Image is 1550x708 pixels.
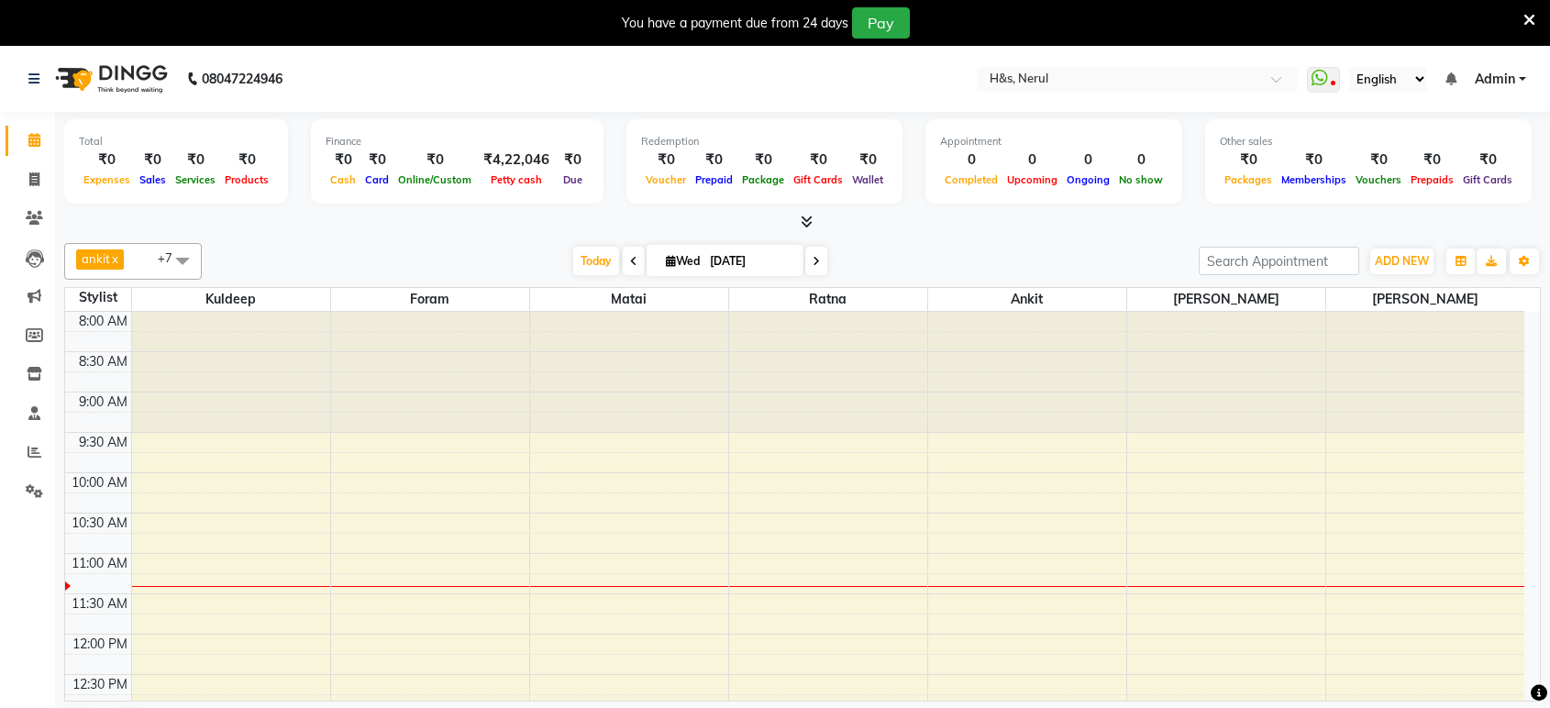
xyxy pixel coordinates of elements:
span: matai [530,288,728,311]
span: Wallet [847,173,888,186]
span: Cash [326,173,360,186]
span: ankit [82,251,110,266]
span: Prepaids [1406,173,1458,186]
div: ₹4,22,046 [476,149,557,171]
span: Expenses [79,173,135,186]
span: Ongoing [1062,173,1114,186]
div: ₹0 [789,149,847,171]
div: ₹0 [1220,149,1277,171]
input: Search Appointment [1199,247,1359,275]
span: Kuldeep [132,288,330,311]
div: Stylist [65,288,131,307]
div: 11:30 AM [68,594,131,614]
span: Memberships [1277,173,1351,186]
div: ₹0 [737,149,789,171]
button: ADD NEW [1370,249,1434,274]
div: Redemption [641,134,888,149]
div: 10:00 AM [68,473,131,492]
span: Petty cash [486,173,547,186]
div: ₹0 [220,149,273,171]
div: Finance [326,134,589,149]
button: Pay [852,7,910,39]
div: ₹0 [1277,149,1351,171]
span: Gift Cards [1458,173,1517,186]
div: ₹0 [393,149,476,171]
div: ₹0 [641,149,691,171]
span: Upcoming [1002,173,1062,186]
span: +7 [158,250,186,265]
div: ₹0 [557,149,589,171]
span: [PERSON_NAME] [1326,288,1525,311]
b: 08047224946 [202,53,282,105]
div: Other sales [1220,134,1517,149]
div: Appointment [940,134,1168,149]
div: 11:00 AM [68,554,131,573]
div: 12:00 PM [69,635,131,654]
div: ₹0 [360,149,393,171]
span: Card [360,173,393,186]
span: Voucher [641,173,691,186]
div: ₹0 [79,149,135,171]
a: x [110,251,118,266]
div: 0 [940,149,1002,171]
div: 9:30 AM [75,433,131,452]
div: 10:30 AM [68,514,131,533]
span: Online/Custom [393,173,476,186]
div: 8:00 AM [75,312,131,331]
span: Ratna [729,288,927,311]
div: 8:30 AM [75,352,131,371]
span: Packages [1220,173,1277,186]
img: logo [47,53,172,105]
div: ₹0 [1458,149,1517,171]
span: Products [220,173,273,186]
span: Today [573,247,619,275]
span: ankit [928,288,1126,311]
span: Services [171,173,220,186]
div: ₹0 [847,149,888,171]
div: ₹0 [326,149,360,171]
span: Vouchers [1351,173,1406,186]
div: You have a payment due from 24 days [622,14,848,33]
div: ₹0 [1406,149,1458,171]
div: 12:30 PM [69,675,131,694]
div: 0 [1002,149,1062,171]
div: 0 [1114,149,1168,171]
span: Completed [940,173,1002,186]
div: 0 [1062,149,1114,171]
div: ₹0 [171,149,220,171]
span: No show [1114,173,1168,186]
div: Total [79,134,273,149]
input: 2025-09-03 [704,248,796,275]
div: 9:00 AM [75,393,131,412]
span: Sales [135,173,171,186]
span: [PERSON_NAME] [1127,288,1325,311]
div: ₹0 [135,149,171,171]
span: Due [559,173,587,186]
span: Wed [661,254,704,268]
div: ₹0 [691,149,737,171]
div: ₹0 [1351,149,1406,171]
span: Prepaid [691,173,737,186]
span: Admin [1475,70,1515,89]
span: Foram [331,288,529,311]
span: ADD NEW [1375,254,1429,268]
span: Package [737,173,789,186]
span: Gift Cards [789,173,847,186]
